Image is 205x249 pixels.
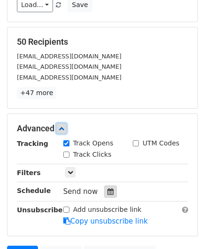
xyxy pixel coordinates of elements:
iframe: Chat Widget [158,204,205,249]
label: Track Clicks [73,150,112,160]
small: [EMAIL_ADDRESS][DOMAIN_NAME] [17,74,121,81]
strong: Unsubscribe [17,206,63,214]
h5: Advanced [17,123,188,134]
strong: Schedule [17,187,51,194]
a: Copy unsubscribe link [63,217,148,225]
h5: 50 Recipients [17,37,188,47]
strong: Tracking [17,140,48,147]
label: Add unsubscribe link [73,205,142,215]
small: [EMAIL_ADDRESS][DOMAIN_NAME] [17,63,121,70]
span: Send now [63,187,98,196]
label: UTM Codes [143,138,179,148]
small: [EMAIL_ADDRESS][DOMAIN_NAME] [17,53,121,60]
label: Track Opens [73,138,114,148]
strong: Filters [17,169,41,177]
a: +47 more [17,87,56,99]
